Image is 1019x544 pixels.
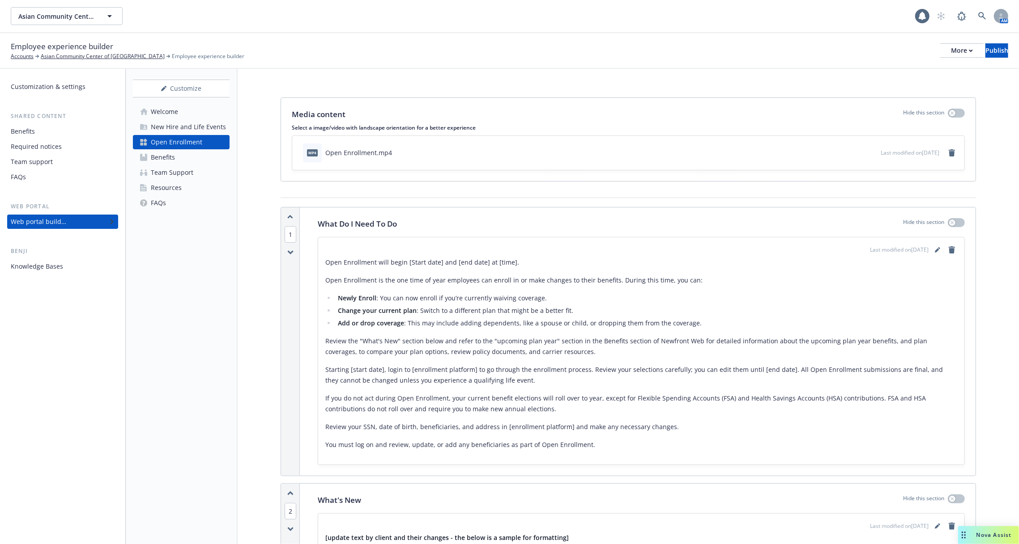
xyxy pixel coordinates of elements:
[7,202,118,211] div: Web portal
[953,7,971,25] a: Report a Bug
[11,259,63,274] div: Knowledge Bases
[338,294,376,302] strong: Newly Enroll
[958,526,969,544] div: Drag to move
[947,521,957,531] a: remove
[932,521,943,531] a: editPencil
[292,124,965,131] p: Select a image/video with landscape orientation for a better experience
[947,245,957,255] a: remove
[985,43,1008,58] button: Publish
[7,80,118,94] a: Customization & settings
[903,494,944,506] p: Hide this section
[151,120,226,134] div: New Hire and Life Events
[869,148,877,157] button: preview file
[958,526,1019,544] button: Nova Assist
[985,44,1008,57] div: Publish
[973,7,991,25] a: Search
[285,506,296,516] button: 2
[292,109,345,120] p: Media content
[7,215,118,229] a: Web portal builder
[133,120,230,134] a: New Hire and Life Events
[870,522,929,530] span: Last modified on [DATE]
[11,215,66,229] div: Web portal builder
[18,12,96,21] span: Asian Community Center of [GEOGRAPHIC_DATA]
[7,259,118,274] a: Knowledge Bases
[335,318,957,329] li: : This may include adding dependents, like a spouse or child, or dropping them from the coverage.
[133,135,230,149] a: Open Enrollment
[151,105,178,119] div: Welcome
[285,230,296,239] button: 1
[133,105,230,119] a: Welcome
[7,155,118,169] a: Team support
[976,531,1012,539] span: Nova Assist
[325,336,957,357] p: Review the "What's New" section below and refer to the "upcoming plan year" section in the Benefi...
[325,422,957,432] p: Review your SSN, date of birth, beneficiaries, and address in [enrollment platform] and make any ...
[133,150,230,164] a: Benefits
[11,124,35,139] div: Benefits
[11,155,53,169] div: Team support
[151,150,175,164] div: Benefits
[285,503,296,519] span: 2
[940,43,984,58] button: More
[903,218,944,230] p: Hide this section
[338,306,417,315] strong: Change your current plan
[338,319,404,327] strong: Add or drop coverage
[7,112,118,121] div: Shared content
[7,247,118,256] div: Benji
[318,494,361,506] p: What's New
[881,149,939,156] span: Last modified on [DATE]
[325,393,957,414] p: If you do not act during Open Enrollment, your current benefit elections will roll over to year, ...
[133,165,230,180] a: Team Support
[870,246,929,254] span: Last modified on [DATE]
[903,109,944,120] p: Hide this section
[855,148,862,157] button: download file
[151,135,202,149] div: Open Enrollment
[151,181,182,195] div: Resources
[11,41,113,52] span: Employee experience builder
[325,364,957,386] p: Starting [start date], login to [enrollment platform] to go through the enrollment process. Revie...
[41,52,165,60] a: Asian Community Center of [GEOGRAPHIC_DATA]
[307,149,318,156] span: mp4
[7,139,118,154] a: Required notices
[172,52,244,60] span: Employee experience builder
[133,181,230,195] a: Resources
[325,257,957,268] p: Open Enrollment will begin [Start date] and [end date] at [time].
[151,196,166,210] div: FAQs
[11,52,34,60] a: Accounts
[11,139,62,154] div: Required notices
[7,170,118,184] a: FAQs
[7,124,118,139] a: Benefits
[932,245,943,255] a: editPencil
[318,218,397,230] p: What Do I Need To Do
[285,226,296,243] span: 1
[11,7,123,25] button: Asian Community Center of [GEOGRAPHIC_DATA]
[325,439,957,450] p: You must log on and review, update, or add any beneficiaries as part of Open Enrollment.
[133,196,230,210] a: FAQs
[325,533,957,542] h4: [update text by client and their changes - the below is a sample for formatting]
[151,165,193,180] div: Team Support
[932,7,950,25] a: Start snowing
[335,293,957,304] li: : You can now enroll if you’re currently waiving coverage.
[951,44,973,57] div: More
[133,80,230,97] div: Customize
[11,170,26,184] div: FAQs
[947,148,957,158] a: remove
[133,80,230,97] button: Customize
[325,275,957,286] p: Open Enrollment is the one time of year employees can enroll in or make changes to their benefits...
[335,305,957,316] li: : Switch to a different plan that might be a better fit.
[325,148,392,157] div: Open Enrollment.mp4
[11,80,85,94] div: Customization & settings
